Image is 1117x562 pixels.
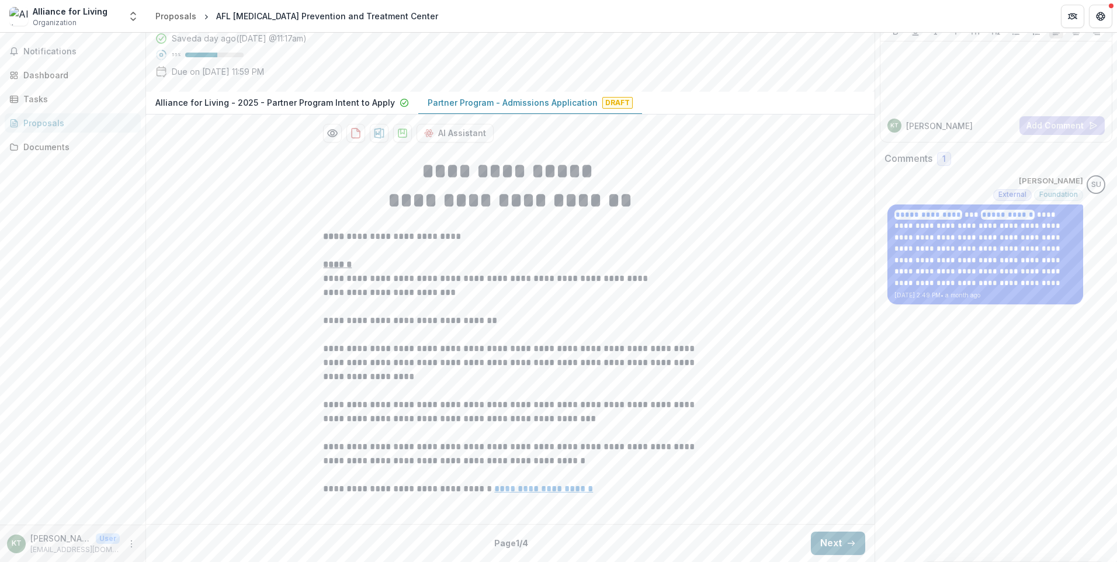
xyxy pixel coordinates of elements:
[890,123,899,129] div: Kelly Thompson
[393,124,412,143] button: download-proposal
[23,117,131,129] div: Proposals
[323,124,342,143] button: Preview 07dce44c-cf21-4541-9b38-027e6e93525b-1.pdf
[216,10,438,22] div: AFL [MEDICAL_DATA] Prevention and Treatment Center
[124,537,138,551] button: More
[998,190,1026,199] span: External
[155,96,395,109] p: Alliance for Living - 2025 - Partner Program Intent to Apply
[894,291,1076,300] p: [DATE] 2:49 PM • a month ago
[23,93,131,105] div: Tasks
[346,124,365,143] button: download-proposal
[12,540,22,547] div: Kelly Thompson
[33,5,107,18] div: Alliance for Living
[5,89,141,109] a: Tasks
[23,141,131,153] div: Documents
[428,96,598,109] p: Partner Program - Admissions Application
[370,124,388,143] button: download-proposal
[172,51,181,59] p: 55 %
[151,8,443,25] nav: breadcrumb
[602,97,633,109] span: Draft
[1061,5,1084,28] button: Partners
[172,32,307,44] div: Saved a day ago ( [DATE] @ 11:17am )
[811,532,865,555] button: Next
[30,532,91,544] p: [PERSON_NAME]
[1091,181,1101,189] div: Scott Umbel
[33,18,77,28] span: Organization
[155,10,196,22] div: Proposals
[884,153,932,164] h2: Comments
[172,65,264,78] p: Due on [DATE] 11:59 PM
[5,42,141,61] button: Notifications
[942,154,946,164] span: 1
[30,544,120,555] p: [EMAIL_ADDRESS][DOMAIN_NAME]
[23,69,131,81] div: Dashboard
[1019,175,1083,187] p: [PERSON_NAME]
[23,47,136,57] span: Notifications
[1019,116,1105,135] button: Add Comment
[906,120,973,132] p: [PERSON_NAME]
[494,537,528,549] p: Page 1 / 4
[5,137,141,157] a: Documents
[96,533,120,544] p: User
[9,7,28,26] img: Alliance for Living
[5,113,141,133] a: Proposals
[417,124,494,143] button: AI Assistant
[1089,5,1112,28] button: Get Help
[151,8,201,25] a: Proposals
[1039,190,1078,199] span: Foundation
[5,65,141,85] a: Dashboard
[125,5,141,28] button: Open entity switcher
